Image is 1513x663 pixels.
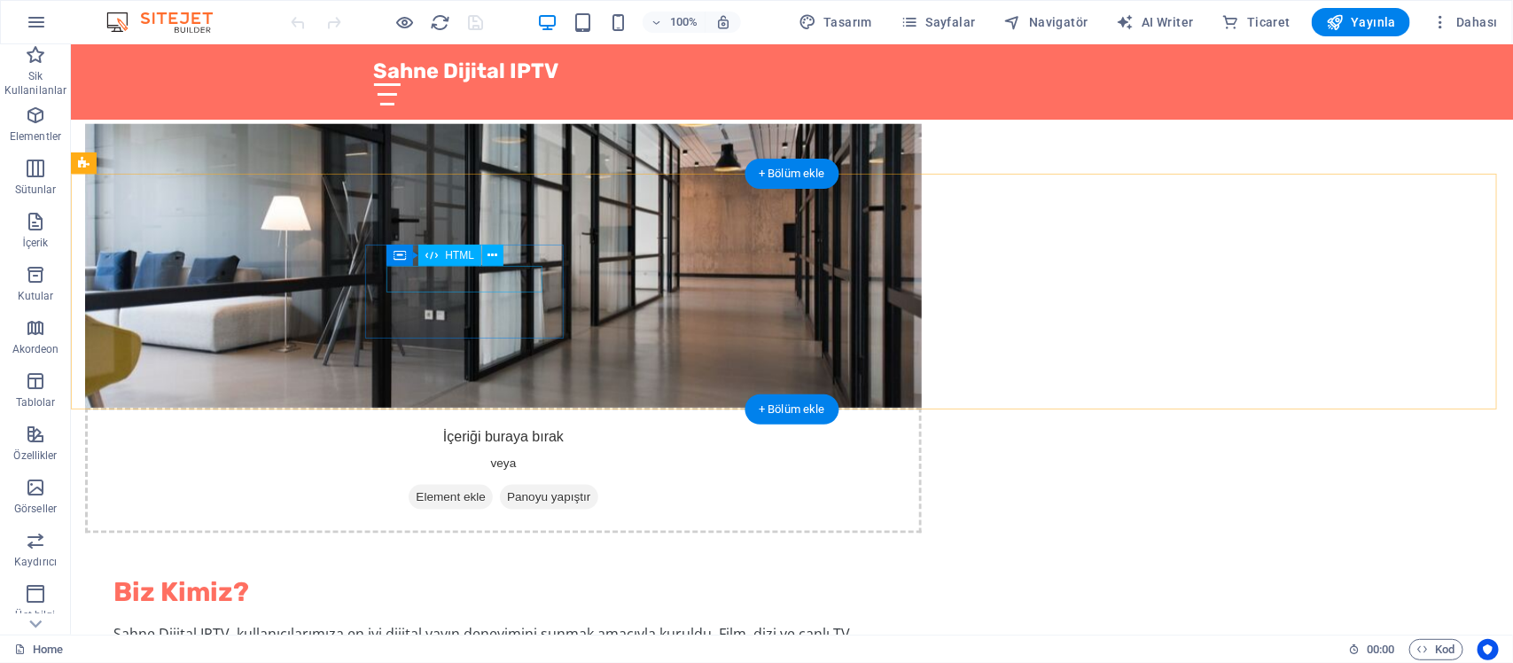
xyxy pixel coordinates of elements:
[429,441,526,465] span: Panoyu yapıştır
[14,555,57,569] p: Kaydırıcı
[715,14,731,30] i: Yeniden boyutlandırmada yakınlaştırma düzeyini seçilen cihaza uyacak şekilde otomatik olarak ayarla.
[1424,8,1505,36] button: Dahası
[1110,8,1201,36] button: AI Writer
[338,441,422,465] span: Element ekle
[1215,8,1298,36] button: Ticaret
[1117,13,1194,31] span: AI Writer
[1004,13,1088,31] span: Navigatör
[445,250,474,261] span: HTML
[997,8,1096,36] button: Navigatör
[1478,639,1499,660] button: Usercentrics
[22,236,48,250] p: İçerik
[1431,13,1498,31] span: Dahası
[394,12,416,33] button: Ön izleme modundan çıkıp düzenlemeye devam etmek için buraya tıklayın
[15,608,55,622] p: Üst bilgi
[792,8,879,36] div: Tasarım (Ctrl+Alt+Y)
[102,12,235,33] img: Editor Logo
[13,448,57,463] p: Özellikler
[14,363,851,489] div: İçeriği buraya bırak
[901,13,976,31] span: Sayfalar
[430,12,451,33] button: reload
[1367,639,1394,660] span: 00 00
[1379,643,1382,656] span: :
[792,8,879,36] button: Tasarım
[18,289,54,303] p: Kutular
[1409,639,1463,660] button: Kod
[1312,8,1410,36] button: Yayınla
[14,639,63,660] a: Seçimi iptal etmek için tıkla. Sayfaları açmak için çift tıkla
[1417,639,1455,660] span: Kod
[1222,13,1291,31] span: Ticaret
[643,12,706,33] button: 100%
[893,8,983,36] button: Sayfalar
[745,394,839,425] div: + Bölüm ekle
[16,395,56,409] p: Tablolar
[12,342,59,356] p: Akordeon
[10,129,61,144] p: Elementler
[669,12,698,33] h6: 100%
[799,13,872,31] span: Tasarım
[14,502,57,516] p: Görseller
[745,159,839,189] div: + Bölüm ekle
[1348,639,1395,660] h6: Oturum süresi
[1326,13,1396,31] span: Yayınla
[431,12,451,33] i: Sayfayı yeniden yükleyin
[15,183,57,197] p: Sütunlar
